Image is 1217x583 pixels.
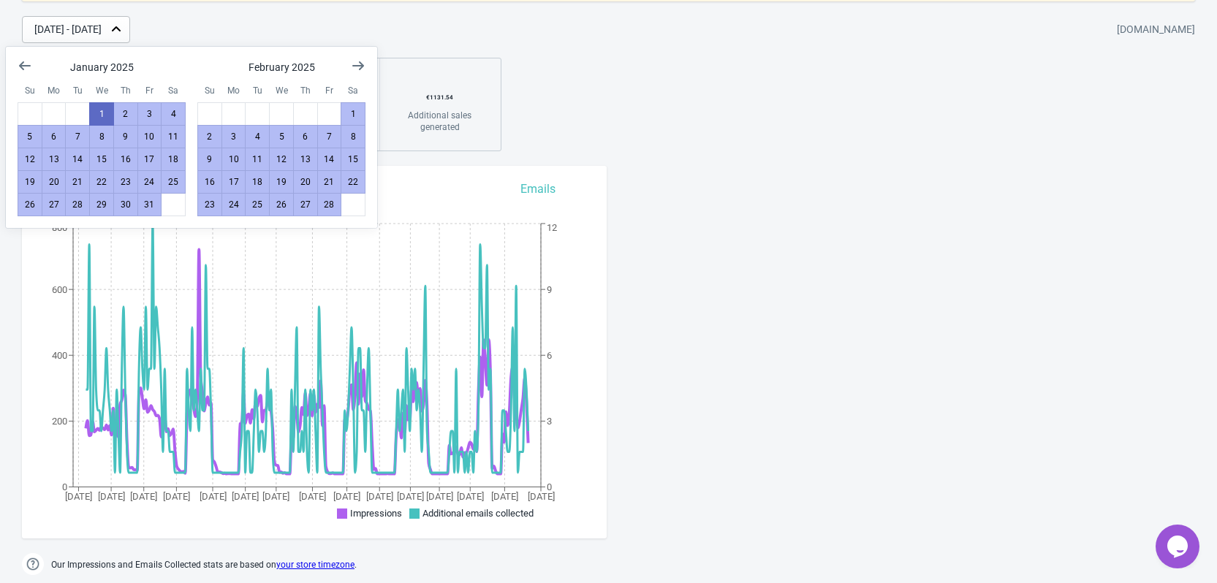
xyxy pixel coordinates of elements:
button: January 24 2025 [137,170,162,194]
tspan: [DATE] [426,491,453,502]
button: February 9 2025 [197,148,222,171]
tspan: [DATE] [232,491,259,502]
button: February 6 2025 [293,125,318,148]
button: January 13 2025 [42,148,67,171]
div: Tuesday [65,78,90,103]
button: January 7 2025 [65,125,90,148]
button: February 3 2025 [221,125,246,148]
tspan: [DATE] [528,491,555,502]
tspan: 200 [52,416,67,427]
button: January 21 2025 [65,170,90,194]
button: January 5 2025 [18,125,42,148]
tspan: 6 [547,350,552,361]
tspan: 9 [547,284,552,295]
div: Saturday [161,78,186,103]
tspan: [DATE] [200,491,227,502]
div: Wednesday [269,78,294,103]
button: January 31 2025 [137,193,162,216]
button: January 10 2025 [137,125,162,148]
button: January 18 2025 [161,148,186,171]
button: January 6 2025 [42,125,67,148]
button: February 15 2025 [341,148,365,171]
button: February 2 2025 [197,125,222,148]
div: Sunday [18,78,42,103]
button: February 7 2025 [317,125,342,148]
button: February 5 2025 [269,125,294,148]
button: Show previous month, December 2024 [12,53,38,79]
tspan: 12 [547,222,557,233]
button: January 3 2025 [137,102,162,126]
button: January 22 2025 [89,170,114,194]
button: February 16 2025 [197,170,222,194]
button: February 20 2025 [293,170,318,194]
span: Our Impressions and Emails Collected stats are based on . [51,553,357,577]
button: January 14 2025 [65,148,90,171]
tspan: 0 [62,481,67,492]
button: February 28 2025 [317,193,342,216]
button: February 21 2025 [317,170,342,194]
tspan: [DATE] [333,491,360,502]
button: January 29 2025 [89,193,114,216]
tspan: [DATE] [130,491,157,502]
button: January 1 2025 [89,102,114,126]
img: help.png [22,553,44,575]
div: Friday [317,78,342,103]
button: February 14 2025 [317,148,342,171]
button: January 17 2025 [137,148,162,171]
div: Sunday [197,78,222,103]
button: February 17 2025 [221,170,246,194]
div: [DATE] - [DATE] [34,22,102,37]
tspan: [DATE] [457,491,484,502]
button: February 26 2025 [269,193,294,216]
tspan: [DATE] [98,491,125,502]
button: January 12 2025 [18,148,42,171]
button: February 27 2025 [293,193,318,216]
span: Impressions [350,508,402,519]
tspan: 3 [547,416,552,427]
button: February 19 2025 [269,170,294,194]
button: February 4 2025 [245,125,270,148]
button: February 22 2025 [341,170,365,194]
button: February 11 2025 [245,148,270,171]
button: January 4 2025 [161,102,186,126]
button: February 8 2025 [341,125,365,148]
button: January 30 2025 [113,193,138,216]
div: Saturday [341,78,365,103]
button: January 23 2025 [113,170,138,194]
button: Show next month, March 2025 [345,53,371,79]
button: February 25 2025 [245,193,270,216]
div: Thursday [113,78,138,103]
button: February 10 2025 [221,148,246,171]
button: January 2 2025 [113,102,138,126]
div: Thursday [293,78,318,103]
button: February 13 2025 [293,148,318,171]
button: February 1 2025 [341,102,365,126]
iframe: chat widget [1156,525,1202,568]
tspan: [DATE] [366,491,393,502]
tspan: [DATE] [491,491,518,502]
button: January 11 2025 [161,125,186,148]
tspan: 600 [52,284,67,295]
tspan: [DATE] [163,491,190,502]
tspan: [DATE] [397,491,424,502]
div: Tuesday [245,78,270,103]
tspan: [DATE] [299,491,326,502]
tspan: 400 [52,350,67,361]
button: January 20 2025 [42,170,67,194]
button: February 23 2025 [197,193,222,216]
button: January 15 2025 [89,148,114,171]
a: your store timezone [276,560,355,570]
div: Monday [221,78,246,103]
div: Friday [137,78,162,103]
span: Additional emails collected [422,508,534,519]
tspan: [DATE] [262,491,289,502]
div: Wednesday [89,78,114,103]
button: February 24 2025 [221,193,246,216]
div: Monday [42,78,67,103]
div: [DOMAIN_NAME] [1117,17,1195,43]
button: January 9 2025 [113,125,138,148]
button: February 18 2025 [245,170,270,194]
button: January 25 2025 [161,170,186,194]
tspan: 0 [547,481,552,492]
button: January 26 2025 [18,193,42,216]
